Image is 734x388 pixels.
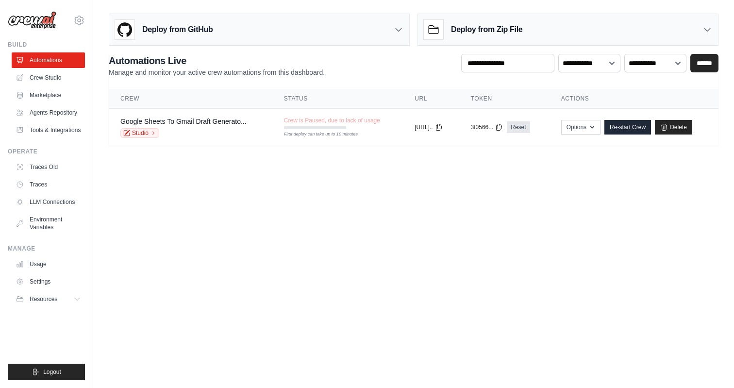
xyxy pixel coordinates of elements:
[507,121,530,133] a: Reset
[12,194,85,210] a: LLM Connections
[109,54,325,67] h2: Automations Live
[284,131,346,138] div: First deploy can take up to 10 minutes
[272,89,403,109] th: Status
[12,159,85,175] a: Traces Old
[471,123,503,131] button: 3f0566...
[43,368,61,376] span: Logout
[12,52,85,68] a: Automations
[12,70,85,85] a: Crew Studio
[459,89,550,109] th: Token
[12,122,85,138] a: Tools & Integrations
[8,245,85,253] div: Manage
[120,128,159,138] a: Studio
[12,212,85,235] a: Environment Variables
[403,89,459,109] th: URL
[109,67,325,77] p: Manage and monitor your active crew automations from this dashboard.
[109,89,272,109] th: Crew
[451,24,522,35] h3: Deploy from Zip File
[12,274,85,289] a: Settings
[12,291,85,307] button: Resources
[561,120,601,135] button: Options
[8,364,85,380] button: Logout
[12,105,85,120] a: Agents Repository
[8,11,56,30] img: Logo
[8,41,85,49] div: Build
[115,20,134,39] img: GitHub Logo
[604,120,651,135] a: Re-start Crew
[12,177,85,192] a: Traces
[284,117,380,124] span: Crew is Paused, due to lack of usage
[8,148,85,155] div: Operate
[12,87,85,103] a: Marketplace
[30,295,57,303] span: Resources
[655,120,692,135] a: Delete
[142,24,213,35] h3: Deploy from GitHub
[550,89,718,109] th: Actions
[120,118,247,125] a: Google Sheets To Gmail Draft Generato...
[12,256,85,272] a: Usage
